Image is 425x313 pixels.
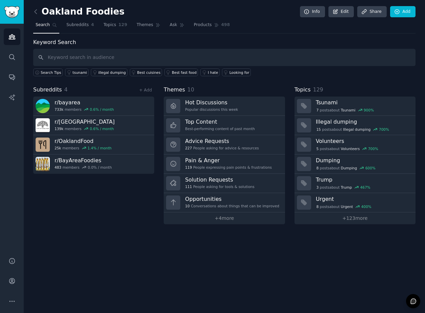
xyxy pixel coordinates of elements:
[164,154,285,174] a: Pain & Anger119People expressing pain points & frustrations
[360,185,370,190] div: 467 %
[316,118,411,125] h3: Illegal dumping
[36,99,50,113] img: bayarea
[185,99,238,106] h3: Hot Discussions
[33,6,124,17] h2: Oakland Foodies
[88,165,112,170] div: 0.0 % / month
[139,88,152,92] a: + Add
[328,6,354,18] a: Edit
[316,108,319,112] span: 7
[222,68,251,76] a: Looking for
[316,146,319,151] span: 5
[91,68,127,76] a: illegal dumping
[191,20,232,34] a: Products498
[229,70,249,75] div: Looking for
[185,138,259,145] h3: Advice Requests
[316,176,411,183] h3: Trump
[185,118,255,125] h3: Top Content
[36,22,50,28] span: Search
[185,195,279,203] h3: Opportunities
[91,22,94,28] span: 4
[316,184,371,190] div: post s about
[33,86,62,94] span: Subreddits
[316,185,319,190] span: 3
[295,86,311,94] span: Topics
[164,135,285,154] a: Advice Requests227People asking for advice & resources
[316,107,375,113] div: post s about
[103,22,116,28] span: Topics
[185,146,259,150] div: People asking for advice & resources
[313,86,323,93] span: 129
[164,68,198,76] a: Best fast food
[194,22,212,28] span: Products
[316,204,319,209] span: 8
[55,99,114,106] h3: r/ bayarea
[300,6,325,18] a: Info
[341,146,360,151] span: Volunteers
[185,165,192,170] span: 119
[316,166,319,170] span: 8
[341,166,357,170] span: Dumping
[185,184,192,189] span: 111
[343,127,370,132] span: Illegal dumping
[164,97,285,116] a: Hot DiscussionsPopular discussions this week
[55,165,112,170] div: members
[316,195,411,203] h3: Urgent
[316,126,390,132] div: post s about
[365,166,376,170] div: 600 %
[66,22,89,28] span: Subreddits
[316,99,411,106] h3: Tsunami
[170,22,177,28] span: Ask
[295,97,416,116] a: Tsunami7postsaboutTsunami900%
[187,86,194,93] span: 10
[295,135,416,154] a: Volunteers5postsaboutVolunteers700%
[185,204,189,208] span: 10
[185,146,192,150] span: 227
[316,165,376,171] div: post s about
[295,154,416,174] a: Dumping8postsaboutDumping600%
[36,118,50,132] img: oakland
[361,204,371,209] div: 400 %
[316,127,321,132] span: 15
[55,126,115,131] div: members
[41,70,61,75] span: Search Tips
[185,107,238,112] div: Popular discussions this week
[87,146,112,150] div: 1.4 % / month
[295,212,416,224] a: +123more
[357,6,386,18] a: Share
[364,108,374,112] div: 900 %
[341,185,352,190] span: Trump
[55,146,112,150] div: members
[90,126,114,131] div: 0.6 % / month
[64,20,96,34] a: Subreddits4
[55,126,63,131] span: 139k
[295,116,416,135] a: Illegal dumping15postsaboutIllegal dumping700%
[341,108,356,112] span: Tsunami
[33,68,63,76] button: Search Tips
[316,157,411,164] h3: Dumping
[33,97,154,116] a: r/bayarea733kmembers0.6% / month
[368,146,378,151] div: 700 %
[172,70,197,75] div: Best fast food
[379,127,389,132] div: 700 %
[134,20,163,34] a: Themes
[119,22,127,28] span: 129
[33,154,154,174] a: r/BayAreaFoodies483members0.0% / month
[64,86,68,93] span: 4
[65,68,88,76] a: tsunami
[185,204,279,208] div: Conversations about things that can be improved
[36,138,50,152] img: OaklandFood
[90,107,114,112] div: 0.6 % / month
[137,22,153,28] span: Themes
[185,157,272,164] h3: Pain & Anger
[55,146,61,150] span: 25k
[33,135,154,154] a: r/OaklandFood25kmembers1.4% / month
[164,212,285,224] a: +4more
[55,107,63,112] span: 733k
[390,6,416,18] a: Add
[316,138,411,145] h3: Volunteers
[164,116,285,135] a: Top ContentBest-performing content of past month
[316,146,379,152] div: post s about
[55,165,61,170] span: 483
[4,6,20,18] img: GummySearch logo
[55,138,112,145] h3: r/ OaklandFood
